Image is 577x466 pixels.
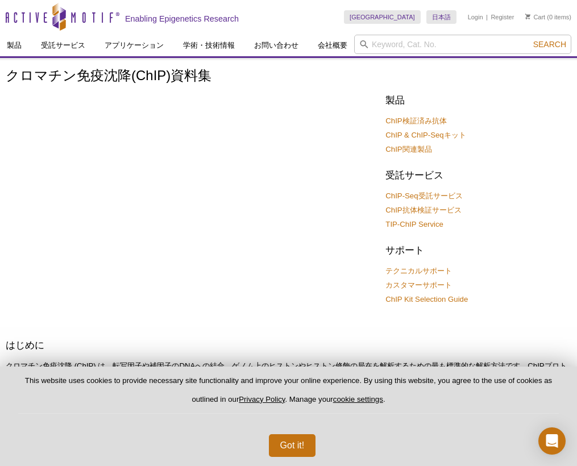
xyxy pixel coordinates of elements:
[538,427,566,455] div: Open Intercom Messenger
[486,10,488,24] li: |
[269,434,316,457] button: Got it!
[6,361,571,402] p: クロマチン免疫沈降 (ChIP) は、転写因子や補因子のDNAへの結合、ゲノム上のヒストンやヒストン修飾の局在を解析するための最も標準的な解析方法です。ChIPプロトコルは多段階のプロセスを要す...
[6,68,571,85] h1: クロマチン免疫沈降(ChIP)資料集
[530,39,570,49] button: Search
[491,13,514,21] a: Register
[385,280,452,290] a: カスタマーサポート
[533,40,566,49] span: Search
[98,35,171,56] a: アプリケーション
[176,35,242,56] a: 学術・技術情報
[385,294,468,305] a: ChIP Kit Selection Guide
[385,169,571,182] h2: 受託サービス
[385,266,452,276] a: テクニカルサポート
[385,205,461,215] a: ChIP抗体検証サービス
[34,35,92,56] a: 受託サービス
[525,10,571,24] li: (0 items)
[18,376,559,414] p: This website uses cookies to provide necessary site functionality and improve your online experie...
[333,395,383,403] button: cookie settings
[385,144,431,155] a: ChIP関連製品
[385,130,466,140] a: ChIP & ChIP-Seqキット
[311,35,354,56] a: 会社概要
[385,219,443,230] a: TIP-ChIP Service
[125,14,239,24] h2: Enabling Epigenetics Research
[344,10,421,24] a: [GEOGRAPHIC_DATA]
[525,13,545,21] a: Cart
[525,14,530,19] img: Your Cart
[6,339,571,352] h2: はじめに
[385,244,571,257] h2: サポート
[426,10,456,24] a: 日本語
[247,35,305,56] a: お問い合わせ
[354,35,571,54] input: Keyword, Cat. No.
[385,116,446,126] a: ChIP検証済み抗体
[468,13,483,21] a: Login
[385,191,462,201] a: ChIP-Seq受託サービス
[6,91,377,300] iframe: How to Become a ChIP-Assay Expert
[239,395,285,403] a: Privacy Policy
[385,94,571,107] h2: 製品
